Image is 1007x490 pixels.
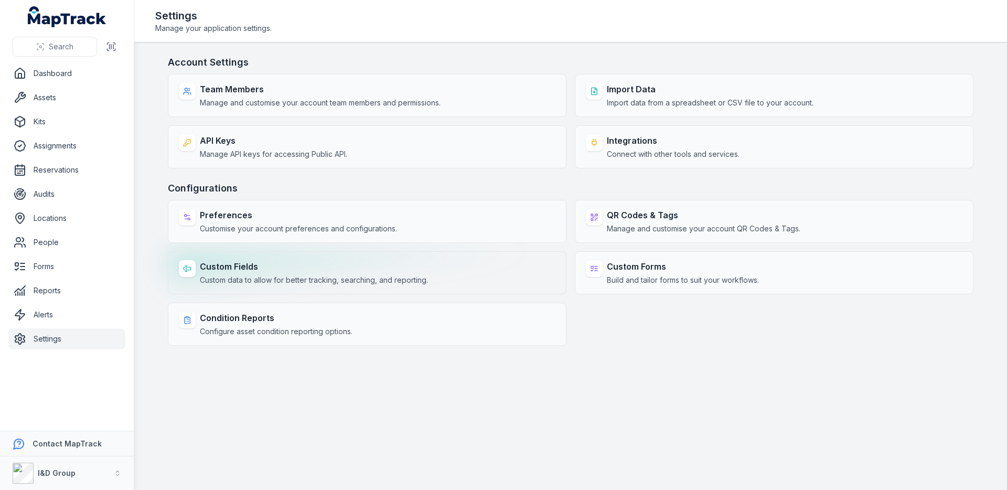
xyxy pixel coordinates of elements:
strong: Contact MapTrack [33,439,102,448]
span: Manage API keys for accessing Public API. [200,149,347,159]
span: Manage your application settings. [155,23,272,34]
a: People [8,232,125,253]
span: Build and tailor forms to suit your workflows. [607,275,759,285]
a: Assets [8,87,125,108]
a: Forms [8,256,125,277]
strong: Custom Forms [607,260,759,273]
a: Kits [8,111,125,132]
span: Manage and customise your account QR Codes & Tags. [607,223,800,234]
a: API KeysManage API keys for accessing Public API. [168,125,566,168]
a: IntegrationsConnect with other tools and services. [575,125,973,168]
strong: Import Data [607,83,813,95]
a: Team MembersManage and customise your account team members and permissions. [168,74,566,117]
strong: Integrations [607,134,740,147]
a: Reservations [8,159,125,180]
a: QR Codes & TagsManage and customise your account QR Codes & Tags. [575,200,973,243]
a: Locations [8,208,125,229]
strong: Custom Fields [200,260,428,273]
a: Audits [8,184,125,205]
a: Assignments [8,135,125,156]
a: Reports [8,280,125,301]
strong: Preferences [200,209,397,221]
strong: QR Codes & Tags [607,209,800,221]
a: Settings [8,328,125,349]
a: Condition ReportsConfigure asset condition reporting options. [168,303,566,346]
strong: API Keys [200,134,347,147]
button: Search [13,37,97,57]
span: Connect with other tools and services. [607,149,740,159]
span: Configure asset condition reporting options. [200,326,352,337]
a: Custom FieldsCustom data to allow for better tracking, searching, and reporting. [168,251,566,294]
strong: I&D Group [38,468,76,477]
strong: Condition Reports [200,312,352,324]
a: Import DataImport data from a spreadsheet or CSV file to your account. [575,74,973,117]
a: Custom FormsBuild and tailor forms to suit your workflows. [575,251,973,294]
span: Search [49,41,73,52]
a: MapTrack [28,6,106,27]
a: Alerts [8,304,125,325]
span: Import data from a spreadsheet or CSV file to your account. [607,98,813,108]
h3: Configurations [168,181,973,196]
a: Dashboard [8,63,125,84]
h2: Settings [155,8,272,23]
span: Manage and customise your account team members and permissions. [200,98,441,108]
h3: Account Settings [168,55,973,70]
span: Custom data to allow for better tracking, searching, and reporting. [200,275,428,285]
a: PreferencesCustomise your account preferences and configurations. [168,200,566,243]
strong: Team Members [200,83,441,95]
span: Customise your account preferences and configurations. [200,223,397,234]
